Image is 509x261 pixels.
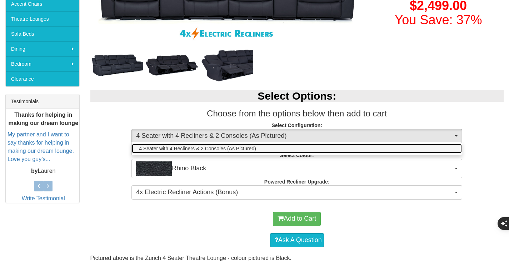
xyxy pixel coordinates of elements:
[90,109,504,118] h3: Choose from the options below then add to cart
[6,94,79,109] div: Testimonials
[8,167,79,175] p: Lauren
[6,71,79,86] a: Clearance
[8,112,78,126] b: Thanks for helping in making our dream lounge
[8,131,74,162] a: My partner and I want to say thanks for helping in making our dream lounge. Love you guy’s...
[280,152,314,158] strong: Select Colour:
[6,56,79,71] a: Bedroom
[131,129,462,143] button: 4 Seater with 4 Recliners & 2 Consoles (As Pictured)
[270,233,324,247] a: Ask A Question
[6,11,79,26] a: Theatre Lounges
[31,168,38,174] b: by
[6,26,79,41] a: Sofa Beds
[136,161,453,176] span: Rhino Black
[131,159,462,178] button: Rhino BlackRhino Black
[136,188,453,197] span: 4x Electric Recliner Actions (Bonus)
[273,212,321,226] button: Add to Cart
[395,12,482,27] font: You Save: 37%
[139,145,256,152] span: 4 Seater with 4 Recliners & 2 Consoles (As Pictured)
[131,185,462,200] button: 4x Electric Recliner Actions (Bonus)
[136,131,453,141] span: 4 Seater with 4 Recliners & 2 Consoles (As Pictured)
[22,195,65,201] a: Write Testimonial
[136,161,172,176] img: Rhino Black
[258,90,336,102] b: Select Options:
[264,179,330,185] strong: Powered Recliner Upgrade:
[271,122,322,128] strong: Select Configuration:
[6,41,79,56] a: Dining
